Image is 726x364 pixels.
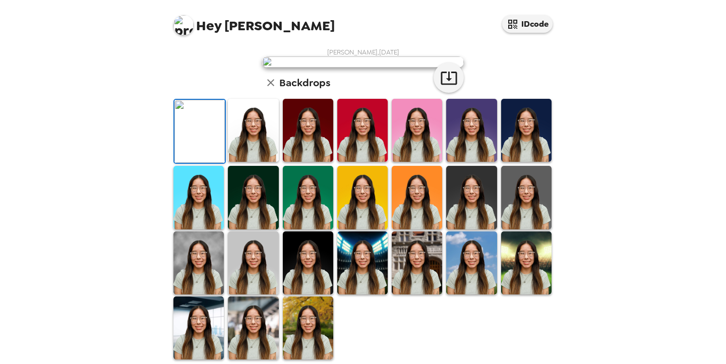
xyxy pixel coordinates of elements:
span: [PERSON_NAME] , [DATE] [327,48,399,56]
span: Hey [196,17,221,35]
button: IDcode [502,15,553,33]
h6: Backdrops [279,75,330,91]
img: Original [174,100,225,163]
span: [PERSON_NAME] [173,10,335,33]
img: user [262,56,464,68]
img: profile pic [173,15,194,35]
